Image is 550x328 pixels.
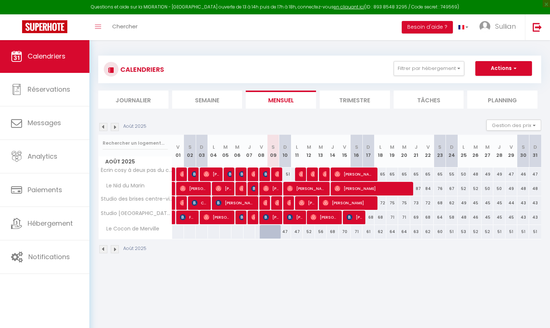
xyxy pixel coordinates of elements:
[339,135,351,167] th: 15
[458,182,469,195] div: 52
[446,135,458,167] th: 24
[398,135,410,167] th: 20
[493,196,505,210] div: 45
[422,182,434,195] div: 84
[505,182,517,195] div: 49
[434,135,446,167] th: 23
[172,182,176,196] a: [PERSON_NAME]
[493,182,505,195] div: 50
[246,91,316,109] li: Mensuel
[482,182,493,195] div: 50
[446,196,458,210] div: 62
[100,196,173,202] span: Studio des brises centre-ville
[283,144,287,151] abbr: D
[450,144,454,151] abbr: D
[299,167,303,181] span: [PERSON_NAME]
[213,144,215,151] abbr: L
[287,181,326,195] span: [PERSON_NAME]
[486,120,541,131] button: Gestion des prix
[469,167,481,181] div: 48
[438,144,441,151] abbr: S
[479,21,490,32] img: ...
[28,118,61,127] span: Messages
[192,167,196,181] span: [PERSON_NAME]
[386,196,398,210] div: 75
[458,135,469,167] th: 25
[260,144,263,151] abbr: V
[529,196,541,210] div: 43
[529,182,541,195] div: 48
[422,196,434,210] div: 72
[505,167,517,181] div: 47
[495,22,516,31] span: Sullian
[100,211,173,216] span: Studio [GEOGRAPHIC_DATA]-ville
[220,135,231,167] th: 05
[227,167,231,181] span: [PERSON_NAME]
[410,196,422,210] div: 73
[319,144,323,151] abbr: M
[422,225,434,239] div: 62
[410,135,422,167] th: 21
[28,185,62,194] span: Paiements
[299,196,315,210] span: [PERSON_NAME]
[386,211,398,224] div: 71
[510,144,513,151] abbr: V
[533,22,542,32] img: logout
[248,144,251,151] abbr: J
[446,182,458,195] div: 67
[469,211,481,224] div: 46
[216,196,255,210] span: [PERSON_NAME]
[469,196,481,210] div: 45
[28,85,70,94] span: Réservations
[390,144,394,151] abbr: M
[180,167,184,181] span: [PERSON_NAME]
[172,135,184,167] th: 01
[493,225,505,239] div: 51
[98,91,168,109] li: Journalier
[307,144,311,151] abbr: M
[203,210,231,224] span: [PERSON_NAME]
[469,225,481,239] div: 52
[334,167,374,181] span: [PERSON_NAME]
[311,210,338,224] span: [PERSON_NAME]
[462,144,465,151] abbr: L
[398,167,410,181] div: 65
[446,211,458,224] div: 58
[375,211,386,224] div: 68
[28,219,73,228] span: Hébergement
[334,181,409,195] span: [PERSON_NAME]
[188,144,192,151] abbr: S
[28,52,65,61] span: Calendriers
[180,196,184,210] span: [PERSON_NAME]
[434,196,446,210] div: 68
[446,225,458,239] div: 51
[482,211,493,224] div: 45
[327,135,338,167] th: 14
[263,181,279,195] span: [PERSON_NAME]
[216,181,231,195] span: [PERSON_NAME]
[379,144,382,151] abbr: L
[28,252,70,261] span: Notifications
[244,135,255,167] th: 07
[267,135,279,167] th: 09
[402,144,407,151] abbr: M
[410,182,422,195] div: 87
[103,137,168,150] input: Rechercher un logement...
[323,167,327,181] span: [PERSON_NAME]
[180,210,196,224] span: Fabien Le Guyader
[375,225,386,239] div: 62
[434,167,446,181] div: 65
[485,144,490,151] abbr: M
[100,225,161,233] span: Le Cocon de Merville
[291,225,303,239] div: 47
[505,225,517,239] div: 51
[118,61,164,78] h3: CALENDRIERS
[172,211,176,225] a: [PERSON_NAME]
[426,144,430,151] abbr: V
[398,196,410,210] div: 75
[410,225,422,239] div: 63
[334,4,364,10] a: en cliquant ici
[529,211,541,224] div: 43
[303,135,315,167] th: 12
[176,144,180,151] abbr: V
